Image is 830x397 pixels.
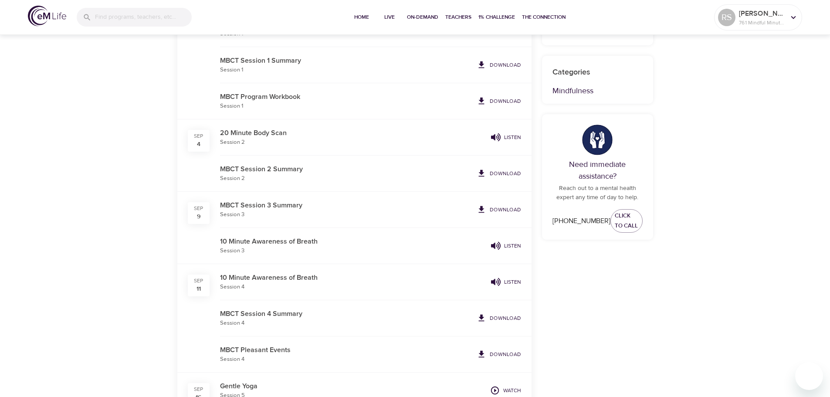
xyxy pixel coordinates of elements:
[718,9,735,26] div: RS
[615,211,638,231] span: Click to Call
[490,350,521,358] p: Download
[220,102,473,111] p: Session 1
[220,174,473,183] p: Session 2
[220,283,488,292] p: Session 4
[220,345,473,355] p: MBCT Pleasant Events
[194,205,203,212] div: Sep
[379,13,400,22] span: Live
[194,386,203,393] div: Sep
[473,94,525,109] a: Download
[220,210,473,219] p: Session 3
[739,8,785,19] p: [PERSON_NAME]
[473,311,525,326] a: Download
[552,216,610,226] div: [PHONE_NUMBER]
[220,236,488,247] p: 10 Minute Awareness of Breath
[503,387,521,394] p: Watch
[220,355,473,364] p: Session 4
[478,13,515,22] span: 1% Challenge
[220,164,473,174] p: MBCT Session 2 Summary
[197,140,200,149] div: 4
[552,85,643,97] p: Mindfulness
[220,247,488,255] p: Session 3
[739,19,785,27] p: 761 Mindful Minutes
[473,347,525,362] a: Download
[552,66,643,78] p: Categories
[490,206,521,214] p: Download
[194,277,203,285] div: Sep
[552,184,643,202] p: Reach out to a mental health expert any time of day to help.
[504,133,521,141] p: Listen
[490,97,521,105] p: Download
[795,362,823,390] iframe: Button to launch messaging window
[504,242,521,250] p: Listen
[488,130,525,145] button: Listen
[194,132,203,140] div: Sep
[488,238,525,253] button: Listen
[473,166,525,181] a: Download
[220,200,473,210] p: MBCT Session 3 Summary
[220,272,488,283] p: 10 Minute Awareness of Breath
[488,275,525,289] button: Listen
[407,13,438,22] span: On-Demand
[220,92,473,102] p: MBCT Program Workbook
[490,61,521,69] p: Download
[445,13,471,22] span: Teachers
[351,13,372,22] span: Home
[504,278,521,286] p: Listen
[522,13,566,22] span: The Connection
[473,202,525,217] a: Download
[220,55,473,66] p: MBCT Session 1 Summary
[220,381,487,391] p: Gentle Yoga
[220,66,473,75] p: Session 1
[610,209,643,233] a: Click to Call
[197,212,200,221] div: 9
[196,285,201,293] div: 11
[220,319,473,328] p: Session 4
[490,170,521,177] p: Download
[28,6,66,26] img: logo
[220,128,488,138] p: 20 Minute Body Scan
[582,125,613,155] img: hands.png
[490,314,521,322] p: Download
[552,159,643,182] p: Need immediate assistance?
[220,138,488,147] p: Session 2
[220,309,473,319] p: MBCT Session 4 Summary
[473,58,525,72] a: Download
[95,8,192,27] input: Find programs, teachers, etc...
